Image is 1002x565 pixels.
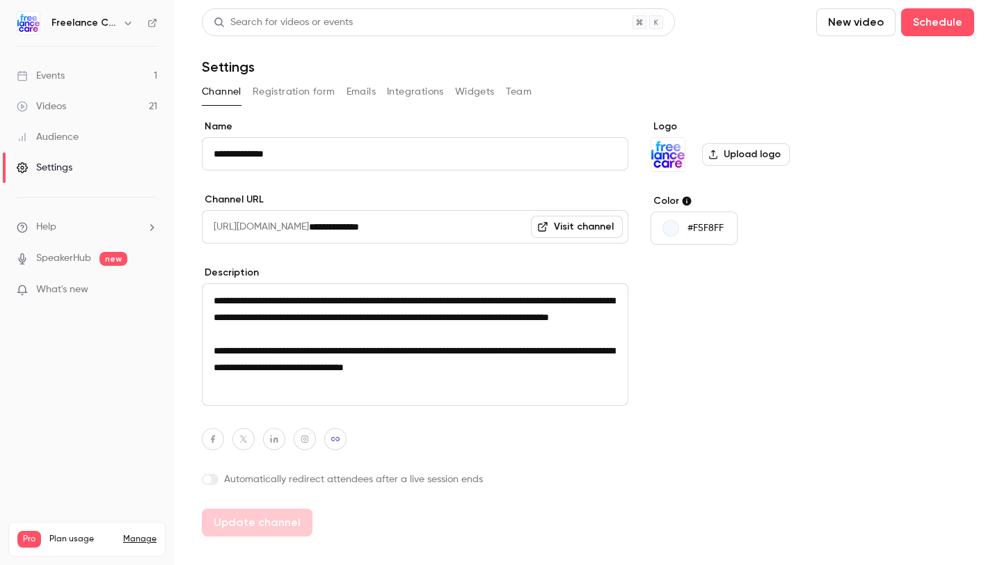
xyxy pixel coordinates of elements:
[387,81,444,103] button: Integrations
[17,161,72,175] div: Settings
[17,100,66,113] div: Videos
[100,252,127,266] span: new
[202,193,628,207] label: Channel URL
[455,81,495,103] button: Widgets
[651,138,685,171] img: Freelance Care
[651,120,864,172] section: Logo
[49,534,115,545] span: Plan usage
[202,81,241,103] button: Channel
[36,251,91,266] a: SpeakerHub
[816,8,896,36] button: New video
[506,81,532,103] button: Team
[253,81,335,103] button: Registration form
[651,120,864,134] label: Logo
[51,16,117,30] h6: Freelance Care
[901,8,974,36] button: Schedule
[202,120,628,134] label: Name
[531,216,623,238] a: Visit channel
[347,81,376,103] button: Emails
[123,534,157,545] a: Manage
[202,210,309,244] span: [URL][DOMAIN_NAME]
[17,220,157,234] li: help-dropdown-opener
[17,12,40,34] img: Freelance Care
[202,472,628,486] label: Automatically redirect attendees after a live session ends
[141,284,157,296] iframe: Noticeable Trigger
[36,220,56,234] span: Help
[202,58,255,75] h1: Settings
[651,212,738,245] button: #F5F8FF
[36,282,88,297] span: What's new
[702,143,790,166] label: Upload logo
[202,266,628,280] label: Description
[214,15,353,30] div: Search for videos or events
[687,221,724,235] p: #F5F8FF
[651,194,864,208] label: Color
[17,69,65,83] div: Events
[17,130,79,144] div: Audience
[17,531,41,548] span: Pro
